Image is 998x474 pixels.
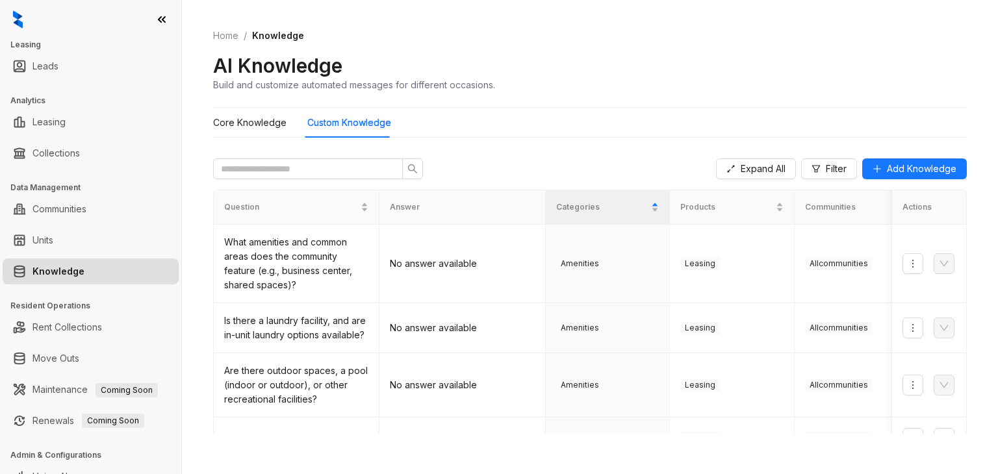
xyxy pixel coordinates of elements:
[3,314,179,340] li: Rent Collections
[379,353,545,418] td: No answer available
[379,225,545,303] td: No answer available
[741,162,786,176] span: Expand All
[244,29,247,43] li: /
[3,408,179,434] li: Renewals
[379,418,545,460] td: Multiple answers added
[680,379,720,392] span: Leasing
[10,182,181,193] h3: Data Management
[32,196,86,222] a: Communities
[224,314,368,342] div: Is there a laundry facility, and are in-unit laundry options available?
[32,140,80,166] a: Collections
[32,109,66,135] a: Leasing
[3,345,179,371] li: Move Outs
[680,432,720,445] span: Leasing
[908,380,918,390] span: more
[826,162,847,176] span: Filter
[3,196,179,222] li: Communities
[939,433,949,443] span: down
[224,431,368,445] div: Are furnished units available?
[32,314,102,340] a: Rent Collections
[556,257,604,270] span: Amenities
[224,235,368,292] div: What amenities and common areas does the community feature (e.g., business center, shared spaces)?
[873,164,882,173] span: plus
[407,164,418,174] span: search
[680,257,720,270] span: Leasing
[224,201,358,214] span: Question
[213,116,287,130] div: Core Knowledge
[670,190,794,225] th: Products
[10,39,181,51] h3: Leasing
[795,190,919,225] th: Communities
[556,201,648,214] span: Categories
[716,158,796,179] button: Expand All
[726,164,736,173] span: expand-alt
[96,383,158,397] span: Coming Soon
[3,53,179,79] li: Leads
[892,190,967,225] th: Actions
[805,379,873,392] span: All communities
[32,53,58,79] a: Leads
[32,408,144,434] a: RenewalsComing Soon
[3,377,179,403] li: Maintenance
[213,53,342,78] h2: AI Knowledge
[13,10,23,29] img: logo
[556,321,604,334] span: Amenities
[10,300,181,312] h3: Resident Operations
[10,95,181,106] h3: Analytics
[214,190,379,225] th: Question
[82,414,144,428] span: Coming Soon
[680,201,773,214] span: Products
[213,78,495,92] div: Build and customize automated messages for different occasions.
[556,379,604,392] span: Amenities
[3,140,179,166] li: Collections
[908,323,918,333] span: more
[3,227,179,253] li: Units
[801,158,857,179] button: Filter
[211,29,241,43] a: Home
[680,321,720,334] span: Leasing
[887,162,956,176] span: Add Knowledge
[32,345,79,371] a: Move Outs
[3,258,179,284] li: Knowledge
[805,201,897,214] span: Communities
[556,432,604,445] span: Amenities
[812,164,821,173] span: filter
[32,227,53,253] a: Units
[10,449,181,461] h3: Admin & Configurations
[908,258,918,269] span: more
[862,158,967,179] button: Add Knowledge
[32,258,84,284] a: Knowledge
[307,116,391,130] div: Custom Knowledge
[805,257,873,270] span: All communities
[379,190,545,225] th: Answer
[908,433,918,443] span: more
[805,321,873,334] span: All communities
[224,364,368,406] div: Are there outdoor spaces, a pool (indoor or outdoor), or other recreational facilities?
[3,109,179,135] li: Leasing
[805,432,873,445] span: All communities
[379,303,545,353] td: No answer available
[252,30,304,41] span: Knowledge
